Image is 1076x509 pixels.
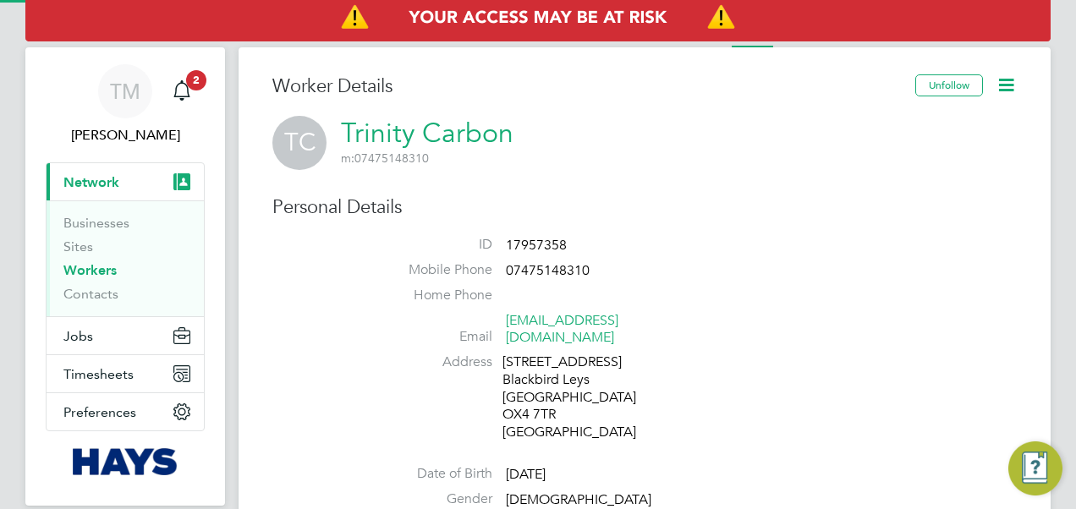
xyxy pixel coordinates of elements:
[506,237,567,254] span: 17957358
[47,163,204,200] button: Network
[63,366,134,382] span: Timesheets
[186,70,206,90] span: 2
[272,74,915,99] h3: Worker Details
[506,491,651,508] span: [DEMOGRAPHIC_DATA]
[63,262,117,278] a: Workers
[341,117,513,150] a: Trinity Carbon
[506,312,618,347] a: [EMAIL_ADDRESS][DOMAIN_NAME]
[110,80,140,102] span: TM
[73,448,178,475] img: hays-logo-retina.png
[63,174,119,190] span: Network
[374,287,492,304] label: Home Phone
[506,262,590,279] span: 07475148310
[374,236,492,254] label: ID
[272,195,1017,220] h3: Personal Details
[506,466,546,483] span: [DATE]
[47,355,204,392] button: Timesheets
[341,151,354,166] span: m:
[25,47,225,506] nav: Main navigation
[374,490,492,508] label: Gender
[63,404,136,420] span: Preferences
[374,353,492,371] label: Address
[341,151,429,166] span: 07475148310
[47,393,204,430] button: Preferences
[374,328,492,346] label: Email
[374,261,492,279] label: Mobile Phone
[47,200,204,316] div: Network
[63,238,93,254] a: Sites
[63,286,118,302] a: Contacts
[374,465,492,483] label: Date of Birth
[47,317,204,354] button: Jobs
[1008,441,1062,495] button: Engage Resource Center
[46,64,205,145] a: TM[PERSON_NAME]
[165,64,199,118] a: 2
[915,74,983,96] button: Unfollow
[63,328,93,344] span: Jobs
[46,448,205,475] a: Go to home page
[46,125,205,145] span: Terry Meehan
[63,215,129,231] a: Businesses
[272,116,327,170] span: TC
[502,353,663,441] div: [STREET_ADDRESS] Blackbird Leys [GEOGRAPHIC_DATA] OX4 7TR [GEOGRAPHIC_DATA]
